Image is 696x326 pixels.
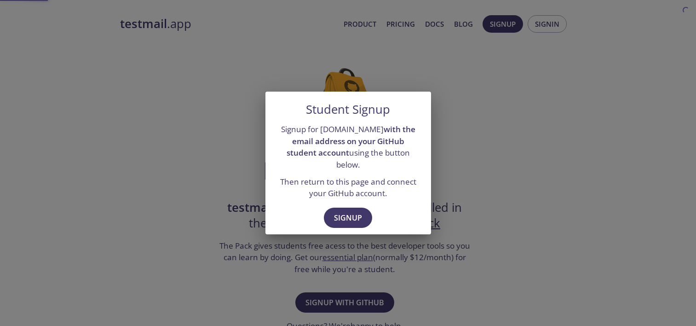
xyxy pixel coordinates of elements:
span: Signup [334,211,362,224]
h5: Student Signup [306,103,390,116]
p: Signup for [DOMAIN_NAME] using the button below. [276,123,420,171]
button: Signup [324,208,372,228]
strong: with the email address on your GitHub student account [287,124,415,158]
p: Then return to this page and connect your GitHub account. [276,176,420,199]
